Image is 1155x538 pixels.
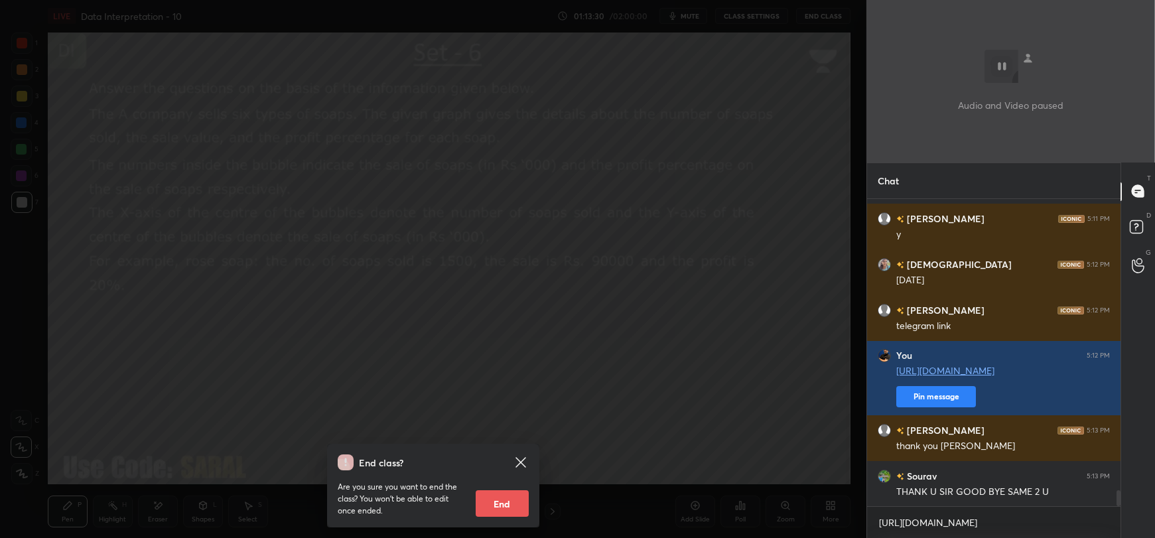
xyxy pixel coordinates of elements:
h6: You [896,350,912,362]
img: default.png [878,423,891,437]
div: 5:11 PM [1087,214,1110,222]
button: End [476,490,529,517]
p: Are you sure you want to end the class? You won’t be able to edit once ended. [338,481,465,517]
p: D [1146,210,1151,220]
a: [URL][DOMAIN_NAME] [896,364,994,377]
img: no-rating-badge.077c3623.svg [896,261,904,269]
img: iconic-dark.1390631f.png [1057,426,1084,434]
img: db1e31ebaba24777a7cd9c7281176326.jpg [878,469,891,482]
h6: [DEMOGRAPHIC_DATA] [904,257,1012,271]
h6: [PERSON_NAME] [904,423,985,437]
div: [DATE] [896,274,1110,287]
div: 5:12 PM [1087,306,1110,314]
h6: [PERSON_NAME] [904,212,985,226]
h6: [PERSON_NAME] [904,303,985,317]
p: T [1147,173,1151,183]
img: 78d5795ec52b49498a1cb2edf151319e.jpg [878,257,891,271]
img: iconic-dark.1390631f.png [1057,260,1084,268]
p: Chat [867,163,910,198]
p: Audio and Video paused [958,98,1063,112]
div: 5:12 PM [1087,260,1110,268]
img: 6aa3843a5e0b4d6483408a2c5df8531d.png [878,349,891,362]
div: 5:13 PM [1087,426,1110,434]
div: telegram link [896,320,1110,333]
img: no-rating-badge.077c3623.svg [896,216,904,223]
img: no-rating-badge.077c3623.svg [896,427,904,435]
img: default.png [878,303,891,316]
div: THANK U SIR GOOD BYE SAME 2 U [896,486,1110,499]
p: G [1146,247,1151,257]
div: thank you [PERSON_NAME] [896,440,1110,453]
img: no-rating-badge.077c3623.svg [896,473,904,480]
h6: Sourav [904,469,937,483]
div: 5:12 PM [1087,352,1110,360]
div: grid [867,199,1121,507]
div: 5:13 PM [1087,472,1110,480]
h4: End class? [359,456,403,470]
img: no-rating-badge.077c3623.svg [896,307,904,314]
img: iconic-dark.1390631f.png [1058,214,1085,222]
div: y [896,228,1110,241]
button: Pin message [896,386,976,407]
img: default.png [878,212,891,225]
img: iconic-dark.1390631f.png [1057,306,1084,314]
